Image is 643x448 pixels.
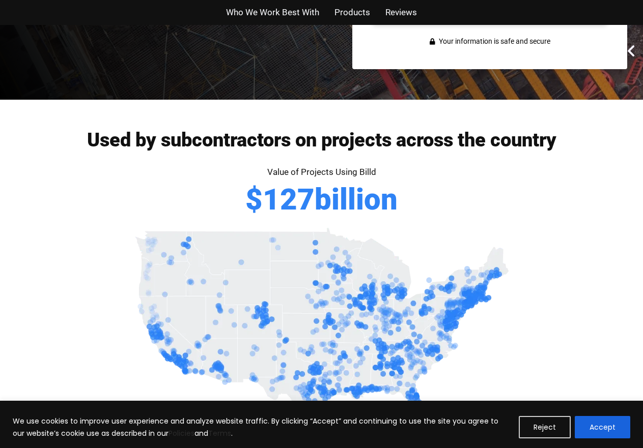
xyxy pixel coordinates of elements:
[436,34,550,49] span: Your information is safe and secure
[245,185,263,214] span: $
[519,416,571,438] button: Reject
[385,5,417,20] a: Reviews
[226,5,319,20] a: Who We Work Best With
[575,416,630,438] button: Accept
[16,130,627,150] h2: Used by subcontractors on projects across the country
[263,185,315,214] span: 127
[334,5,370,20] a: Products
[169,428,194,438] a: Policies
[208,428,231,438] a: Terms
[315,185,398,214] span: billion
[13,415,511,439] p: We use cookies to improve user experience and analyze website traffic. By clicking “Accept” and c...
[267,167,376,177] span: Value of Projects Using Billd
